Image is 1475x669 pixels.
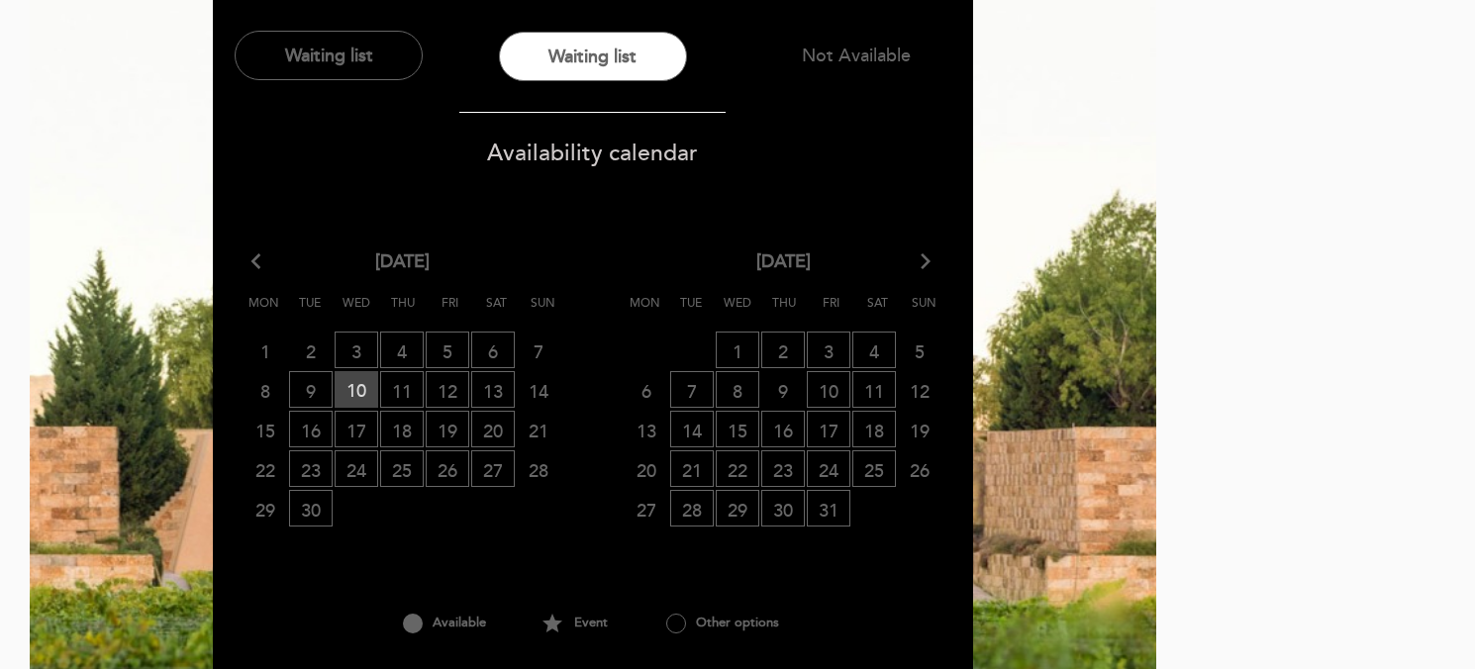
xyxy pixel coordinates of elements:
span: Sun [523,293,562,330]
span: 15 [244,412,287,448]
span: 6 [625,372,668,409]
span: 1 [244,333,287,369]
span: 11 [852,371,896,408]
span: Sun [904,293,943,330]
span: 24 [335,450,378,487]
span: 6 [471,332,515,368]
span: 28 [670,490,714,526]
span: Wed [337,293,376,330]
span: Availability calendar [487,140,698,167]
span: 5 [426,332,469,368]
span: [DATE] [375,249,430,275]
div: Available [370,607,519,640]
span: Tue [671,293,711,330]
div: Event [519,607,630,640]
span: 24 [807,450,850,487]
button: Not Available [762,31,950,80]
span: 5 [898,333,941,369]
span: 29 [716,490,759,526]
span: 19 [426,411,469,447]
span: 13 [625,412,668,448]
span: Thu [383,293,423,330]
span: 30 [761,490,805,526]
span: 25 [852,450,896,487]
span: 10 [807,371,850,408]
span: Fri [811,293,850,330]
span: 14 [670,411,714,447]
span: Mon [625,293,664,330]
span: 8 [244,372,287,409]
span: 30 [289,490,333,526]
span: 23 [289,450,333,487]
span: 20 [625,451,668,488]
span: 3 [335,332,378,368]
span: Sat [857,293,897,330]
span: 3 [807,332,850,368]
span: 14 [517,372,560,409]
span: 4 [852,332,896,368]
span: 1 [716,332,759,368]
span: 27 [471,450,515,487]
span: 23 [761,450,805,487]
span: 27 [625,491,668,527]
span: 9 [289,371,333,408]
span: 21 [517,412,560,448]
span: 13 [471,371,515,408]
button: Waiting list [235,31,423,80]
span: 21 [670,450,714,487]
span: 11 [380,371,424,408]
i: arrow_forward_ios [917,249,934,275]
span: 18 [380,411,424,447]
span: 29 [244,491,287,527]
span: 25 [380,450,424,487]
span: 17 [335,411,378,447]
span: Thu [764,293,804,330]
span: 4 [380,332,424,368]
span: 28 [517,451,560,488]
span: 9 [761,372,805,409]
span: 17 [807,411,850,447]
span: 8 [716,371,759,408]
span: 26 [898,451,941,488]
span: 26 [426,450,469,487]
span: 2 [761,332,805,368]
span: Mon [244,293,283,330]
span: 7 [670,371,714,408]
i: arrow_back_ios [251,249,269,275]
span: 31 [807,490,850,526]
i: star [541,607,564,640]
span: Tue [290,293,330,330]
span: [DATE] [756,249,811,275]
span: Wed [718,293,757,330]
span: 12 [426,371,469,408]
span: 19 [898,412,941,448]
span: 16 [289,411,333,447]
span: 22 [244,451,287,488]
span: Fri [430,293,469,330]
span: Sat [476,293,516,330]
span: 20 [471,411,515,447]
span: 10 [335,371,378,408]
span: 16 [761,411,805,447]
span: 2 [289,333,333,369]
span: 12 [898,372,941,409]
span: 15 [716,411,759,447]
span: 18 [852,411,896,447]
span: 7 [517,333,560,369]
button: Waiting list [499,32,687,81]
div: Other options [630,607,815,640]
span: 22 [716,450,759,487]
